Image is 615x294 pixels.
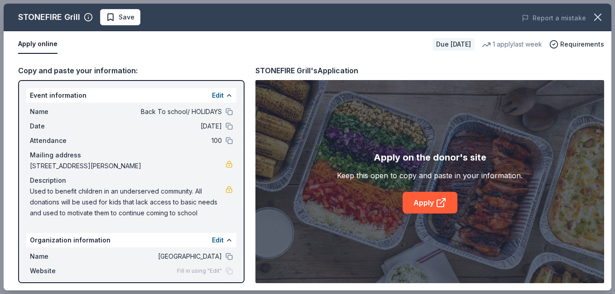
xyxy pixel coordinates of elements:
[91,280,222,291] span: [US_EMPLOYER_IDENTIFICATION_NUMBER]
[91,251,222,262] span: [GEOGRAPHIC_DATA]
[403,192,457,213] a: Apply
[212,235,224,246] button: Edit
[30,251,91,262] span: Name
[26,233,236,247] div: Organization information
[255,65,358,76] div: STONEFIRE Grill's Application
[30,175,233,186] div: Description
[337,170,523,181] div: Keep this open to copy and paste in your information.
[30,150,233,161] div: Mailing address
[91,121,222,132] span: [DATE]
[18,65,245,76] div: Copy and paste your information:
[18,10,80,24] div: STONEFIRE Grill
[549,39,604,50] button: Requirements
[560,39,604,50] span: Requirements
[30,280,91,291] span: EIN
[91,106,222,117] span: Back To school/ HOLIDAYS
[30,135,91,146] span: Attendance
[26,88,236,103] div: Event information
[212,90,224,101] button: Edit
[374,150,486,165] div: Apply on the donor's site
[91,135,222,146] span: 100
[30,121,91,132] span: Date
[119,12,135,23] span: Save
[482,39,542,50] div: 1 apply last week
[432,38,475,51] div: Due [DATE]
[30,106,91,117] span: Name
[18,35,58,54] button: Apply online
[522,13,586,24] button: Report a mistake
[30,266,91,276] span: Website
[30,186,226,218] span: Used to benefit children in an underserved community. All donations will be used for kids that la...
[30,161,226,171] span: [STREET_ADDRESS][PERSON_NAME]
[177,267,222,275] span: Fill in using "Edit"
[100,9,140,25] button: Save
